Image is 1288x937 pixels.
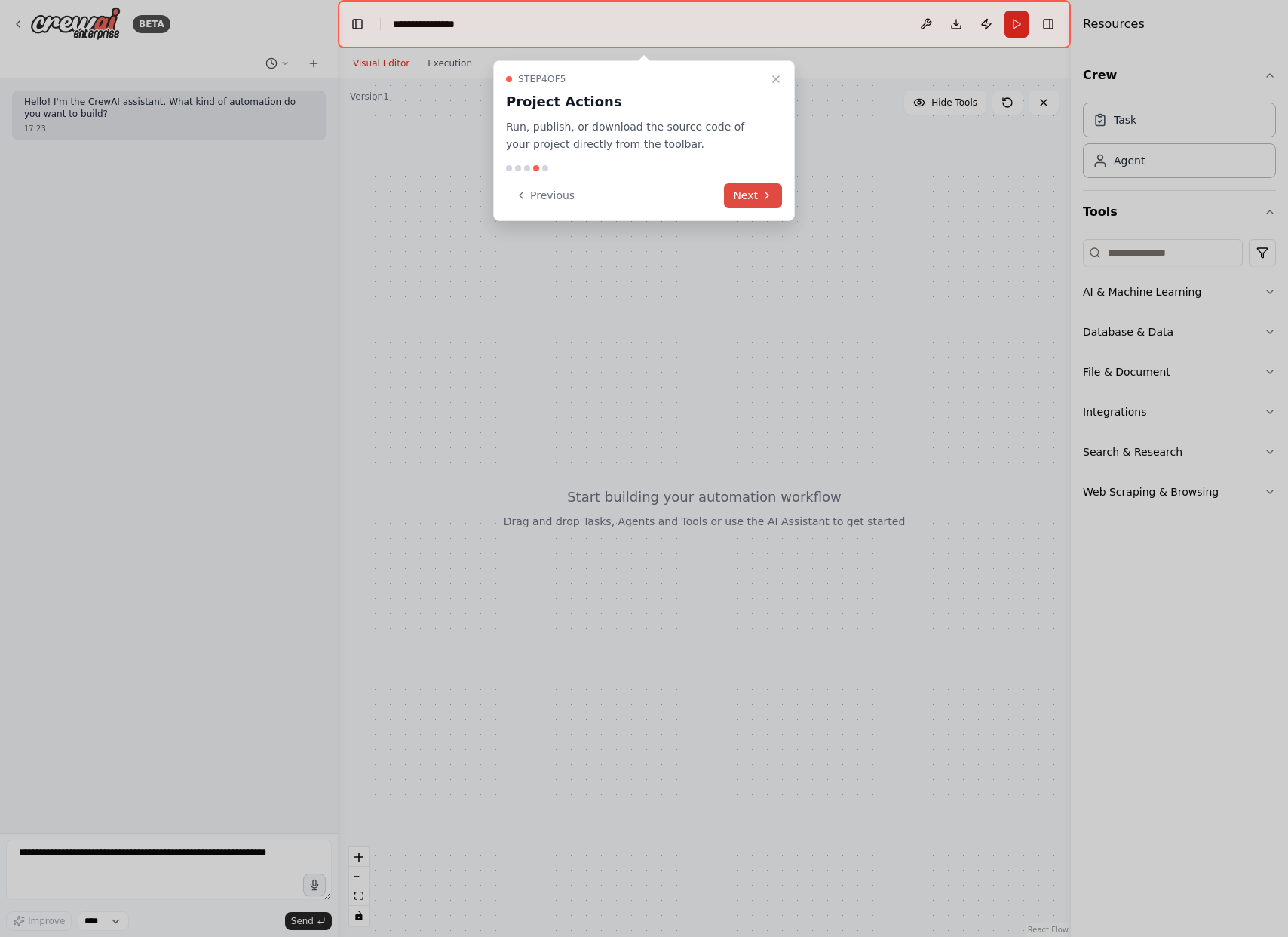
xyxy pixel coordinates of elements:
p: Run, publish, or download the source code of your project directly from the toolbar. [506,118,764,153]
button: Next [724,183,782,208]
h3: Project Actions [506,91,764,112]
button: Hide left sidebar [347,14,368,35]
button: Close walkthrough [767,70,785,88]
span: Step 4 of 5 [518,73,566,85]
button: Previous [506,183,584,208]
